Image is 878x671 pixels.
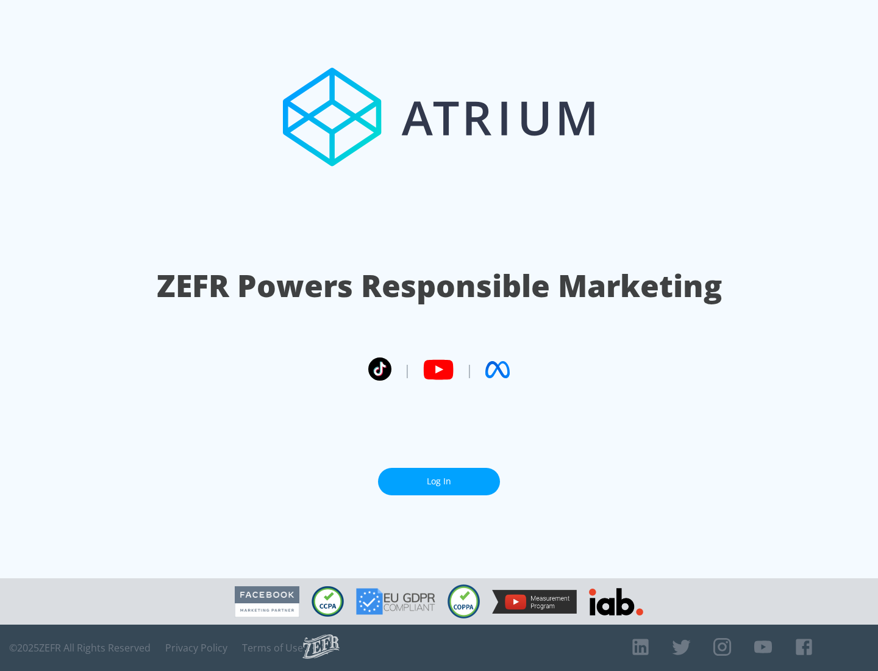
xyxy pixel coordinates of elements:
img: CCPA Compliant [312,586,344,617]
h1: ZEFR Powers Responsible Marketing [157,265,722,307]
span: | [404,361,411,379]
a: Terms of Use [242,642,303,654]
img: Facebook Marketing Partner [235,586,299,617]
img: IAB [589,588,643,615]
img: COPPA Compliant [448,584,480,619]
img: GDPR Compliant [356,588,435,615]
span: | [466,361,473,379]
a: Log In [378,468,500,495]
img: YouTube Measurement Program [492,590,577,614]
span: © 2025 ZEFR All Rights Reserved [9,642,151,654]
a: Privacy Policy [165,642,227,654]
